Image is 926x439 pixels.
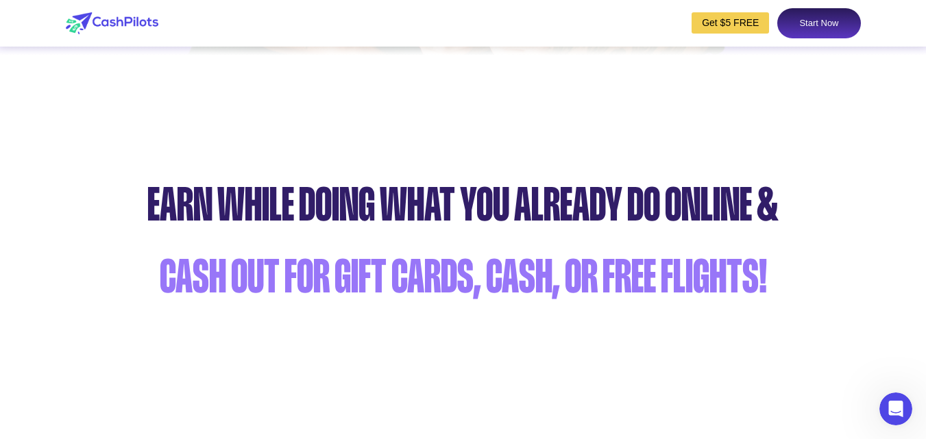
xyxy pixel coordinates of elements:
iframe: Intercom live chat [879,392,912,425]
img: logo [66,12,158,34]
div: Earn while doing what you already do online & [7,168,919,240]
a: Get $5 FREE [692,12,769,34]
div: cash out for gift cards, cash, or free flights! [7,240,919,312]
a: Start Now [777,8,860,38]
